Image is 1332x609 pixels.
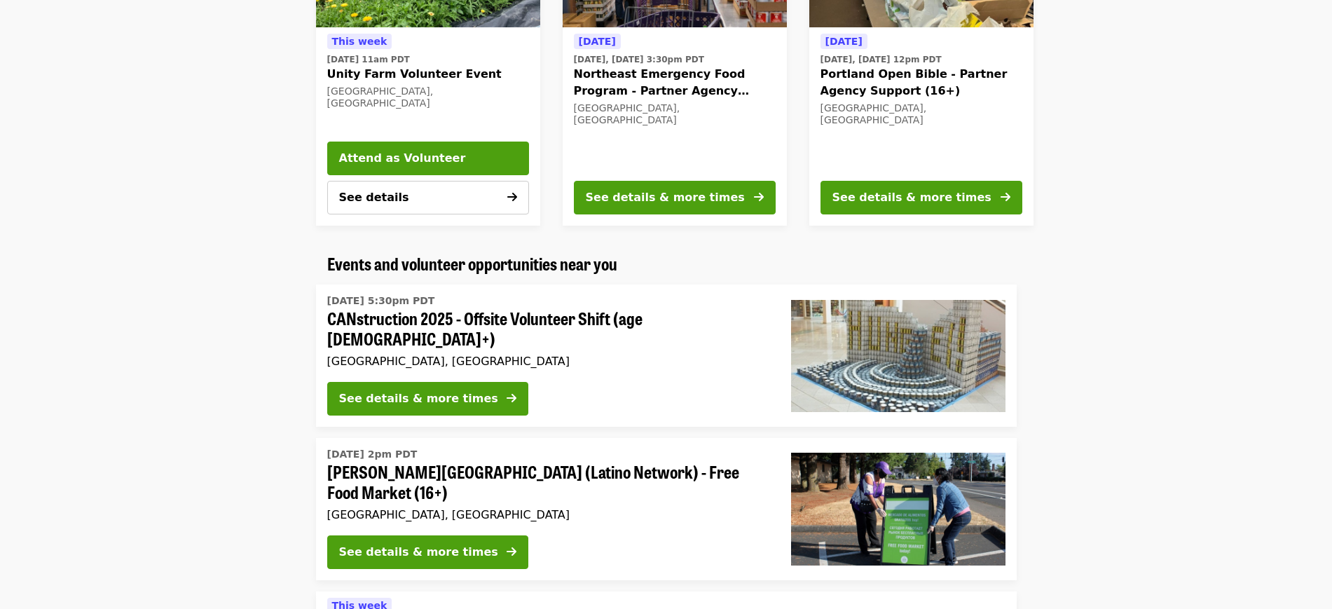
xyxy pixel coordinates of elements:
[579,36,616,47] span: [DATE]
[327,308,769,349] span: CANstruction 2025 - Offsite Volunteer Shift (age [DEMOGRAPHIC_DATA]+)
[507,392,516,405] i: arrow-right icon
[327,33,529,112] a: See details for "Unity Farm Volunteer Event"
[507,545,516,559] i: arrow-right icon
[832,189,991,206] div: See details & more times
[821,102,1022,126] div: [GEOGRAPHIC_DATA], [GEOGRAPHIC_DATA]
[507,191,517,204] i: arrow-right icon
[327,251,617,275] span: Events and volunteer opportunities near you
[327,181,529,214] button: See details
[339,544,498,561] div: See details & more times
[327,382,528,416] button: See details & more times
[1001,191,1010,204] i: arrow-right icon
[339,191,409,204] span: See details
[327,355,769,368] div: [GEOGRAPHIC_DATA], [GEOGRAPHIC_DATA]
[754,191,764,204] i: arrow-right icon
[327,53,410,66] time: [DATE] 11am PDT
[327,508,769,521] div: [GEOGRAPHIC_DATA], [GEOGRAPHIC_DATA]
[574,102,776,126] div: [GEOGRAPHIC_DATA], [GEOGRAPHIC_DATA]
[821,181,1022,214] button: See details & more times
[327,447,418,462] time: [DATE] 2pm PDT
[791,453,1005,565] img: Rigler Elementary School (Latino Network) - Free Food Market (16+) organized by Oregon Food Bank
[316,438,1017,580] a: See details for "Rigler Elementary School (Latino Network) - Free Food Market (16+)"
[327,66,529,83] span: Unity Farm Volunteer Event
[574,181,776,214] button: See details & more times
[821,66,1022,100] span: Portland Open Bible - Partner Agency Support (16+)
[316,285,1017,427] a: See details for "CANstruction 2025 - Offsite Volunteer Shift (age 16+)"
[339,150,517,167] span: Attend as Volunteer
[339,390,498,407] div: See details & more times
[821,53,942,66] time: [DATE], [DATE] 12pm PDT
[586,189,745,206] div: See details & more times
[327,535,528,569] button: See details & more times
[332,36,387,47] span: This week
[791,300,1005,412] img: CANstruction 2025 - Offsite Volunteer Shift (age 16+) organized by Oregon Food Bank
[327,85,529,109] div: [GEOGRAPHIC_DATA], [GEOGRAPHIC_DATA]
[574,66,776,100] span: Northeast Emergency Food Program - Partner Agency Support
[327,142,529,175] button: Attend as Volunteer
[327,462,769,502] span: [PERSON_NAME][GEOGRAPHIC_DATA] (Latino Network) - Free Food Market (16+)
[327,294,435,308] time: [DATE] 5:30pm PDT
[825,36,863,47] span: [DATE]
[574,53,704,66] time: [DATE], [DATE] 3:30pm PDT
